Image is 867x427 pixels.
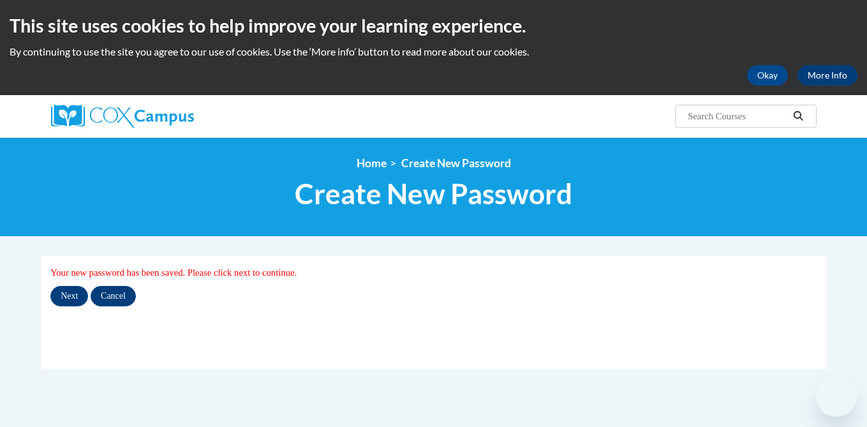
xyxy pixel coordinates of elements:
input: Next [50,286,88,306]
a: Home [357,156,387,170]
a: More Info [797,65,857,86]
input: Cancel [91,286,136,306]
iframe: Button to launch messaging window [816,376,857,417]
button: Search [789,109,808,124]
span: Create New Password [295,177,572,211]
h2: This site uses cookies to help improve your learning experience. [10,13,857,38]
a: Cox Campus [51,105,293,128]
input: Search Courses [686,109,789,124]
span: Your new password has been saved. Please click next to continue. [50,267,297,278]
img: Cox Campus [51,105,194,128]
p: By continuing to use the site you agree to our use of cookies. Use the ‘More info’ button to read... [10,45,857,59]
button: Okay [747,65,788,86]
span: Create New Password [401,156,511,170]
